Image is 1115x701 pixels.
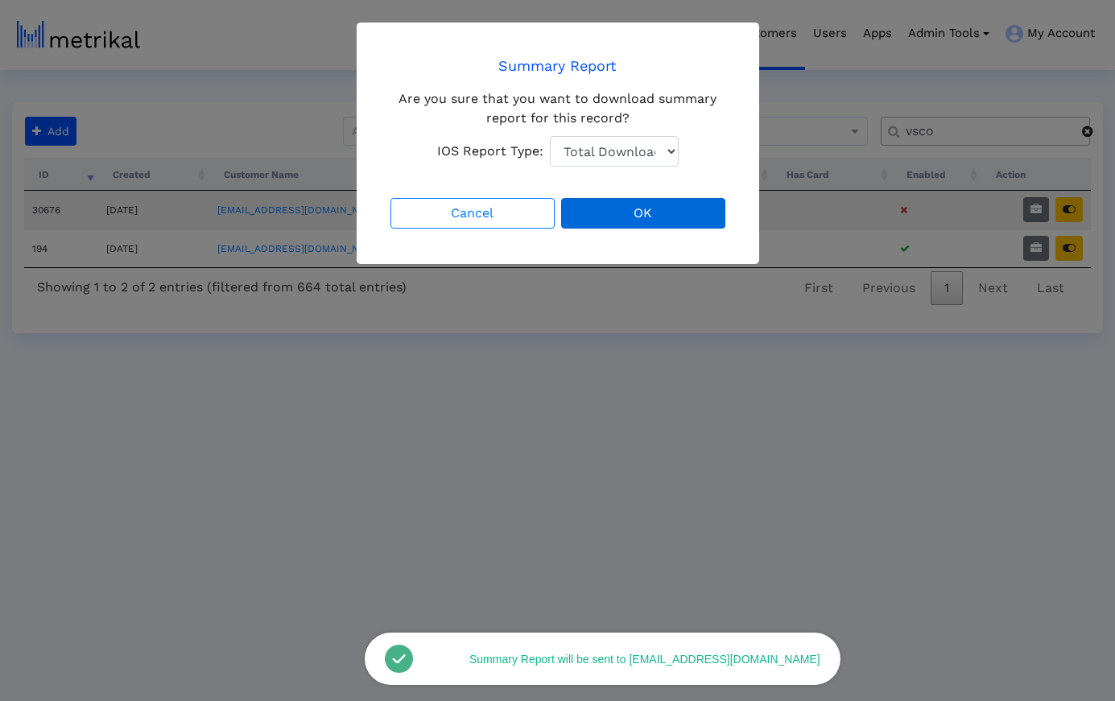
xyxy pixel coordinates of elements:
div: Are you sure that you want to download summary report for this record? [387,89,729,167]
button: OK [561,198,725,229]
span: IOS Report Type: [437,142,543,161]
h4: Summary Report [387,55,729,76]
div: Summary Report will be sent to [EMAIL_ADDRESS][DOMAIN_NAME] [453,653,820,666]
button: Cancel [390,198,555,229]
